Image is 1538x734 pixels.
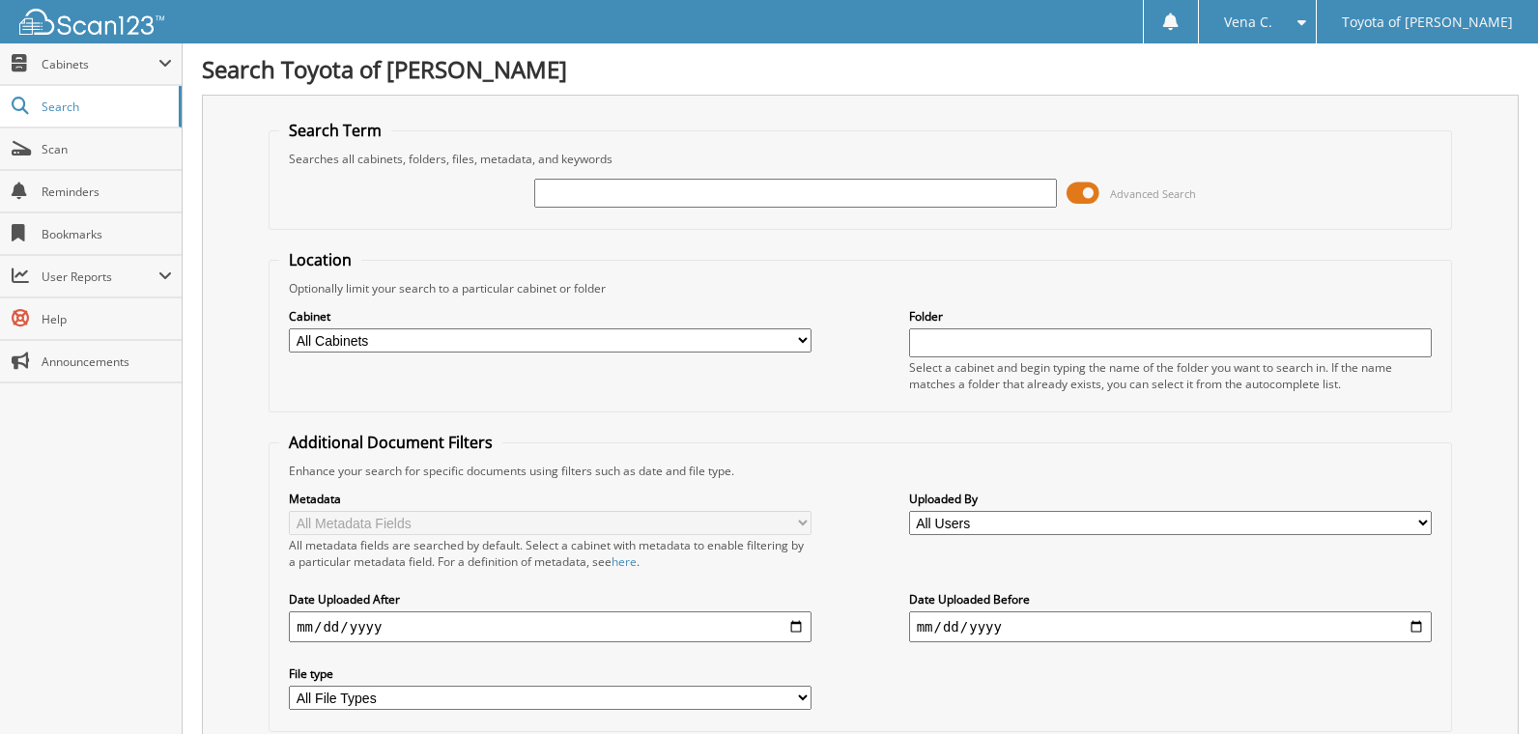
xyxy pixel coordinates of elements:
label: Date Uploaded Before [909,591,1432,607]
div: Enhance your search for specific documents using filters such as date and file type. [279,463,1441,479]
label: Date Uploaded After [289,591,812,607]
legend: Search Term [279,120,391,141]
legend: Location [279,249,361,270]
label: Cabinet [289,308,812,325]
span: Help [42,311,172,327]
iframe: Chat Widget [1441,641,1538,734]
span: Reminders [42,183,172,200]
div: All metadata fields are searched by default. Select a cabinet with metadata to enable filtering b... [289,537,812,570]
label: File type [289,665,812,682]
span: Bookmarks [42,226,172,242]
span: Advanced Search [1110,186,1196,201]
span: Vena C. [1224,16,1272,28]
label: Metadata [289,491,812,507]
img: scan123-logo-white.svg [19,9,164,35]
h1: Search Toyota of [PERSON_NAME] [202,53,1519,85]
span: Search [42,99,169,115]
label: Uploaded By [909,491,1432,507]
div: Searches all cabinets, folders, files, metadata, and keywords [279,151,1441,167]
span: Announcements [42,353,172,370]
span: Scan [42,141,172,157]
div: Optionally limit your search to a particular cabinet or folder [279,280,1441,296]
span: Toyota of [PERSON_NAME] [1342,16,1513,28]
label: Folder [909,308,1432,325]
legend: Additional Document Filters [279,432,502,453]
input: end [909,611,1432,642]
span: User Reports [42,268,158,285]
input: start [289,611,812,642]
span: Cabinets [42,56,158,72]
div: Select a cabinet and begin typing the name of the folder you want to search in. If the name match... [909,359,1432,392]
a: here [612,553,637,570]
